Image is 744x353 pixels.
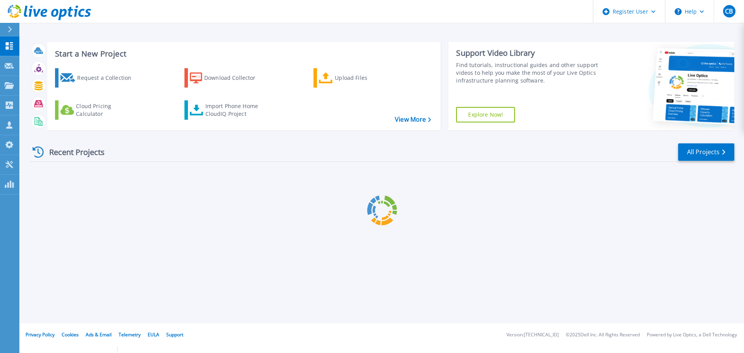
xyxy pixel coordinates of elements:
li: © 2025 Dell Inc. All Rights Reserved [566,332,640,338]
div: Recent Projects [30,143,115,162]
a: Privacy Policy [26,331,55,338]
a: All Projects [678,143,734,161]
a: Cookies [62,331,79,338]
div: Cloud Pricing Calculator [76,102,138,118]
a: EULA [148,331,159,338]
li: Version: [TECHNICAL_ID] [506,332,559,338]
a: Cloud Pricing Calculator [55,100,141,120]
div: Import Phone Home CloudIQ Project [205,102,266,118]
a: Telemetry [119,331,141,338]
li: Powered by Live Optics, a Dell Technology [647,332,737,338]
div: Upload Files [335,70,397,86]
a: Upload Files [313,68,400,88]
span: CB [725,8,733,14]
a: Explore Now! [456,107,515,122]
a: Support [166,331,183,338]
h3: Start a New Project [55,50,431,58]
a: Ads & Email [86,331,112,338]
a: View More [395,116,431,123]
a: Download Collector [184,68,271,88]
a: Request a Collection [55,68,141,88]
div: Find tutorials, instructional guides and other support videos to help you make the most of your L... [456,61,602,84]
div: Download Collector [204,70,266,86]
div: Request a Collection [77,70,139,86]
div: Support Video Library [456,48,602,58]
